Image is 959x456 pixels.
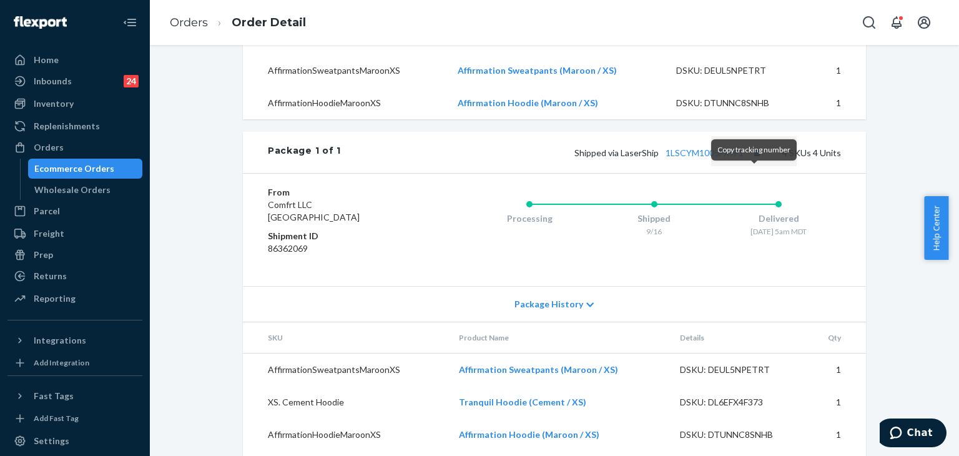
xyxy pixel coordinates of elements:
[34,205,60,217] div: Parcel
[7,224,142,244] a: Freight
[807,322,866,354] th: Qty
[243,386,449,419] td: XS. Cement Hoodie
[7,431,142,451] a: Settings
[160,4,316,41] ol: breadcrumbs
[7,266,142,286] a: Returns
[7,94,142,114] a: Inventory
[268,242,417,255] dd: 86362069
[592,212,717,225] div: Shipped
[34,120,100,132] div: Replenishments
[14,16,67,29] img: Flexport logo
[924,196,948,260] button: Help Center
[7,330,142,350] button: Integrations
[680,429,797,441] div: DSKU: DTUNNC8SNHB
[34,97,74,110] div: Inventory
[341,144,841,161] div: 4 SKUs 4 Units
[857,10,882,35] button: Open Search Box
[880,419,947,450] iframe: Opens a widget where you can chat to one of our agents
[459,429,599,440] a: Affirmation Hoodie (Maroon / XS)
[34,184,111,196] div: Wholesale Orders
[34,357,89,368] div: Add Integration
[807,419,866,451] td: 1
[7,289,142,309] a: Reporting
[680,364,797,376] div: DSKU: DEUL5NPETRT
[34,162,114,175] div: Ecommerce Orders
[34,270,67,282] div: Returns
[170,16,208,29] a: Orders
[268,199,360,222] span: Comfrt LLC [GEOGRAPHIC_DATA]
[34,249,53,261] div: Prep
[243,354,449,387] td: AffirmationSweatpantsMaroonXS
[34,141,64,154] div: Orders
[7,71,142,91] a: Inbounds24
[7,201,142,221] a: Parcel
[716,226,841,237] div: [DATE] 5am MDT
[670,322,807,354] th: Details
[7,386,142,406] button: Fast Tags
[676,64,794,77] div: DSKU: DEUL5NPETRT
[34,413,79,424] div: Add Fast Tag
[7,116,142,136] a: Replenishments
[34,227,64,240] div: Freight
[574,147,765,158] span: Shipped via LaserShip
[243,87,448,119] td: AffirmationHoodieMaroonXS
[680,396,797,409] div: DSKU: DL6EFX4F373
[458,65,617,76] a: Affirmation Sweatpants (Maroon / XS)
[232,16,306,29] a: Order Detail
[459,397,586,407] a: Tranquil Hoodie (Cement / XS)
[117,10,142,35] button: Close Navigation
[592,226,717,237] div: 9/16
[666,147,744,158] a: 1LSCYM1005FX9F1
[467,212,592,225] div: Processing
[804,87,866,119] td: 1
[676,97,794,109] div: DSKU: DTUNNC8SNHB
[7,355,142,370] a: Add Integration
[34,292,76,305] div: Reporting
[34,54,59,66] div: Home
[7,411,142,426] a: Add Fast Tag
[7,137,142,157] a: Orders
[807,386,866,419] td: 1
[34,75,72,87] div: Inbounds
[804,54,866,87] td: 1
[7,245,142,265] a: Prep
[28,180,143,200] a: Wholesale Orders
[514,298,583,310] span: Package History
[28,159,143,179] a: Ecommerce Orders
[243,419,449,451] td: AffirmationHoodieMaroonXS
[449,322,670,354] th: Product Name
[124,75,139,87] div: 24
[243,322,449,354] th: SKU
[268,186,417,199] dt: From
[912,10,937,35] button: Open account menu
[807,354,866,387] td: 1
[458,97,598,108] a: Affirmation Hoodie (Maroon / XS)
[716,212,841,225] div: Delivered
[268,144,341,161] div: Package 1 of 1
[268,230,417,242] dt: Shipment ID
[884,10,909,35] button: Open notifications
[459,364,618,375] a: Affirmation Sweatpants (Maroon / XS)
[243,54,448,87] td: AffirmationSweatpantsMaroonXS
[7,50,142,70] a: Home
[34,390,74,402] div: Fast Tags
[34,334,86,347] div: Integrations
[717,145,790,154] span: Copy tracking number
[34,435,69,447] div: Settings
